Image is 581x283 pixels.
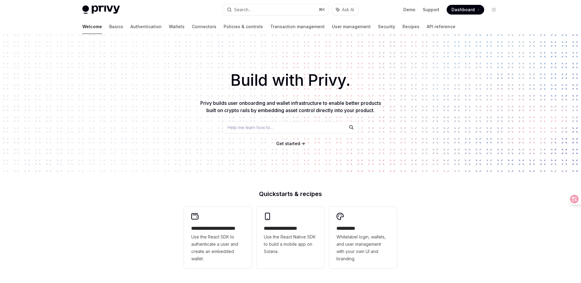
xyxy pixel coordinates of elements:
[423,7,439,13] a: Support
[257,207,324,268] a: **** **** **** ***Use the React Native SDK to build a mobile app on Solana.
[223,4,329,15] button: Search...⌘K
[319,7,325,12] span: ⌘ K
[489,5,499,15] button: Toggle dark mode
[270,19,325,34] a: Transaction management
[191,233,245,262] span: Use the React SDK to authenticate a user and create an embedded wallet.
[169,19,185,34] a: Wallets
[427,19,455,34] a: API reference
[200,100,381,113] span: Privy builds user onboarding and wallet infrastructure to enable better products built on crypto ...
[184,191,397,197] h2: Quickstarts & recipes
[447,5,484,15] a: Dashboard
[82,5,120,14] img: light logo
[10,68,571,92] h1: Build with Privy.
[228,124,274,131] span: Help me learn how to…
[403,7,415,13] a: Demo
[109,19,123,34] a: Basics
[332,19,371,34] a: User management
[276,141,300,146] span: Get started
[336,233,390,262] span: Whitelabel login, wallets, and user management with your own UI and branding.
[342,7,354,13] span: Ask AI
[130,19,162,34] a: Authentication
[276,141,300,147] a: Get started
[264,233,317,255] span: Use the React Native SDK to build a mobile app on Solana.
[332,4,358,15] button: Ask AI
[192,19,216,34] a: Connectors
[234,6,251,13] div: Search...
[224,19,263,34] a: Policies & controls
[451,7,475,13] span: Dashboard
[329,207,397,268] a: **** *****Whitelabel login, wallets, and user management with your own UI and branding.
[402,19,419,34] a: Recipes
[378,19,395,34] a: Security
[82,19,102,34] a: Welcome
